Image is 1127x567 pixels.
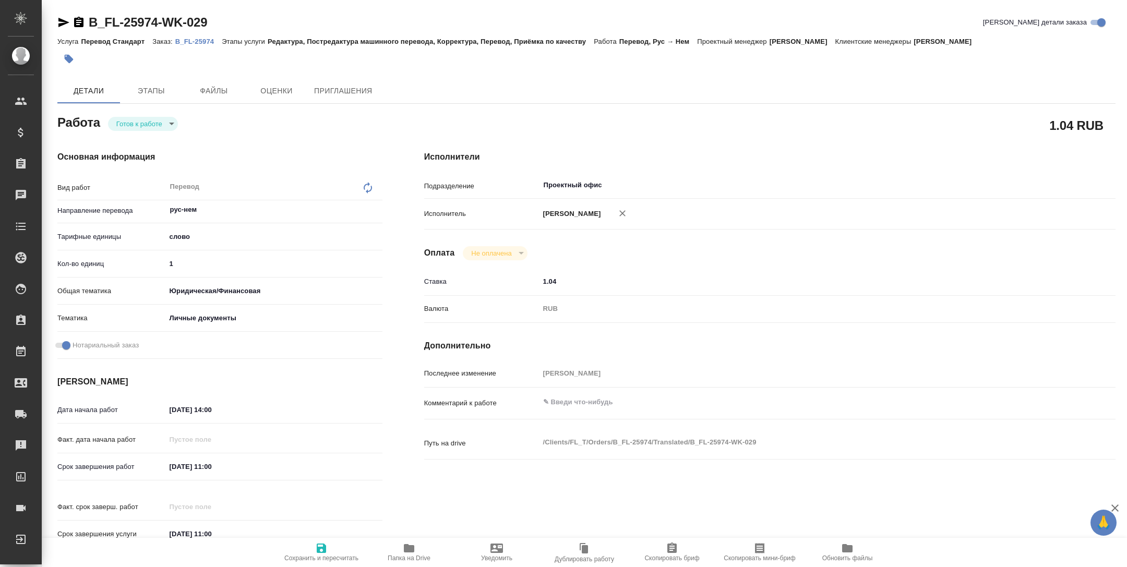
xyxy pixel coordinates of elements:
p: Тематика [57,313,166,323]
a: B_FL-25974 [175,37,222,45]
button: Удалить исполнителя [611,202,634,225]
span: Детали [64,85,114,98]
p: Перевод, Рус → Нем [619,38,697,45]
input: Пустое поле [539,366,1058,381]
a: B_FL-25974-WK-029 [89,15,207,29]
input: ✎ Введи что-нибудь [166,459,257,474]
p: B_FL-25974 [175,38,222,45]
textarea: /Clients/FL_T/Orders/B_FL-25974/Translated/B_FL-25974-WK-029 [539,433,1058,451]
div: слово [166,228,382,246]
span: Обновить файлы [822,554,873,562]
p: [PERSON_NAME] [770,38,835,45]
input: Пустое поле [166,432,257,447]
p: Срок завершения услуги [57,529,166,539]
span: 🙏 [1095,512,1112,534]
button: Скопировать бриф [628,538,716,567]
p: Этапы услуги [222,38,268,45]
p: Путь на drive [424,438,539,449]
p: Услуга [57,38,81,45]
button: Готов к работе [113,119,165,128]
div: Юридическая/Финансовая [166,282,382,300]
p: Подразделение [424,181,539,191]
input: ✎ Введи что-нибудь [166,402,257,417]
p: Клиентские менеджеры [835,38,914,45]
p: Работа [594,38,619,45]
p: Факт. срок заверш. работ [57,502,166,512]
span: Папка на Drive [388,554,430,562]
div: Личные документы [166,309,382,327]
button: Скопировать ссылку [73,16,85,29]
p: [PERSON_NAME] [914,38,979,45]
h2: 1.04 RUB [1049,116,1104,134]
span: Этапы [126,85,176,98]
p: Перевод Стандарт [81,38,152,45]
span: Скопировать бриф [644,554,699,562]
button: Добавить тэг [57,47,80,70]
span: Дублировать работу [555,556,614,563]
p: Кол-во единиц [57,259,166,269]
p: Ставка [424,276,539,287]
p: Исполнитель [424,209,539,219]
input: ✎ Введи что-нибудь [166,526,257,541]
span: [PERSON_NAME] детали заказа [983,17,1087,28]
input: Пустое поле [166,499,257,514]
input: ✎ Введи что-нибудь [539,274,1058,289]
p: Последнее изменение [424,368,539,379]
span: Сохранить и пересчитать [284,554,358,562]
div: Готов к работе [108,117,178,131]
p: [PERSON_NAME] [539,209,601,219]
span: Скопировать мини-бриф [724,554,795,562]
span: Нотариальный заказ [73,340,139,351]
p: Проектный менеджер [697,38,769,45]
p: Валюта [424,304,539,314]
p: Тарифные единицы [57,232,166,242]
p: Вид работ [57,183,166,193]
span: Уведомить [481,554,512,562]
p: Направление перевода [57,206,166,216]
span: Приглашения [314,85,373,98]
span: Файлы [189,85,239,98]
p: Дата начала работ [57,405,166,415]
h4: Исполнители [424,151,1116,163]
button: Не оплачена [468,249,514,258]
h4: Основная информация [57,151,382,163]
button: Сохранить и пересчитать [278,538,365,567]
button: Open [377,209,379,211]
input: ✎ Введи что-нибудь [166,256,382,271]
p: Факт. дата начала работ [57,435,166,445]
span: Оценки [251,85,302,98]
p: Комментарий к работе [424,398,539,408]
h4: Дополнительно [424,340,1116,352]
button: Дублировать работу [541,538,628,567]
p: Заказ: [152,38,175,45]
h4: [PERSON_NAME] [57,376,382,388]
button: Уведомить [453,538,541,567]
button: 🙏 [1090,510,1117,536]
button: Папка на Drive [365,538,453,567]
p: Редактура, Постредактура машинного перевода, Корректура, Перевод, Приёмка по качеству [268,38,594,45]
p: Срок завершения работ [57,462,166,472]
button: Скопировать ссылку для ЯМессенджера [57,16,70,29]
h2: Работа [57,112,100,131]
button: Open [1052,184,1054,186]
button: Обновить файлы [804,538,891,567]
button: Скопировать мини-бриф [716,538,804,567]
p: Общая тематика [57,286,166,296]
div: Готов к работе [463,246,527,260]
div: RUB [539,300,1058,318]
h4: Оплата [424,247,455,259]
